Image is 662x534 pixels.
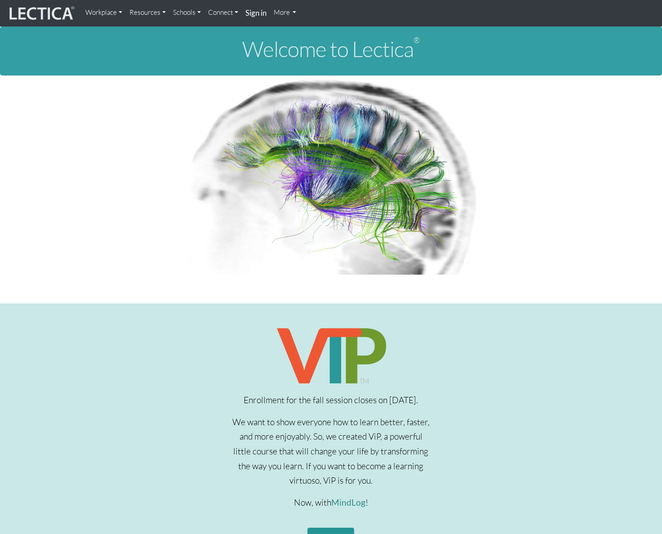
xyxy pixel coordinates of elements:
img: Human Connectome Project Image [182,76,481,275]
a: More [270,4,300,22]
a: Resources [126,4,169,22]
a: Sign in [242,4,270,23]
strong: Sign in [245,8,267,18]
h1: Welcome to Lectica [7,37,655,61]
p: Enrollment for the fall session closes on [DATE]. [232,393,430,408]
p: Now, with ! [232,495,430,510]
a: MindLog [331,497,365,507]
img: lecticalive [7,5,75,22]
sup: ® [413,35,420,45]
a: Schools [169,4,204,22]
a: Connect [204,4,242,22]
p: We want to show everyone how to learn better, faster, and more enjoyably. So, we created ViP, a p... [232,415,430,488]
a: Workplace [82,4,126,22]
